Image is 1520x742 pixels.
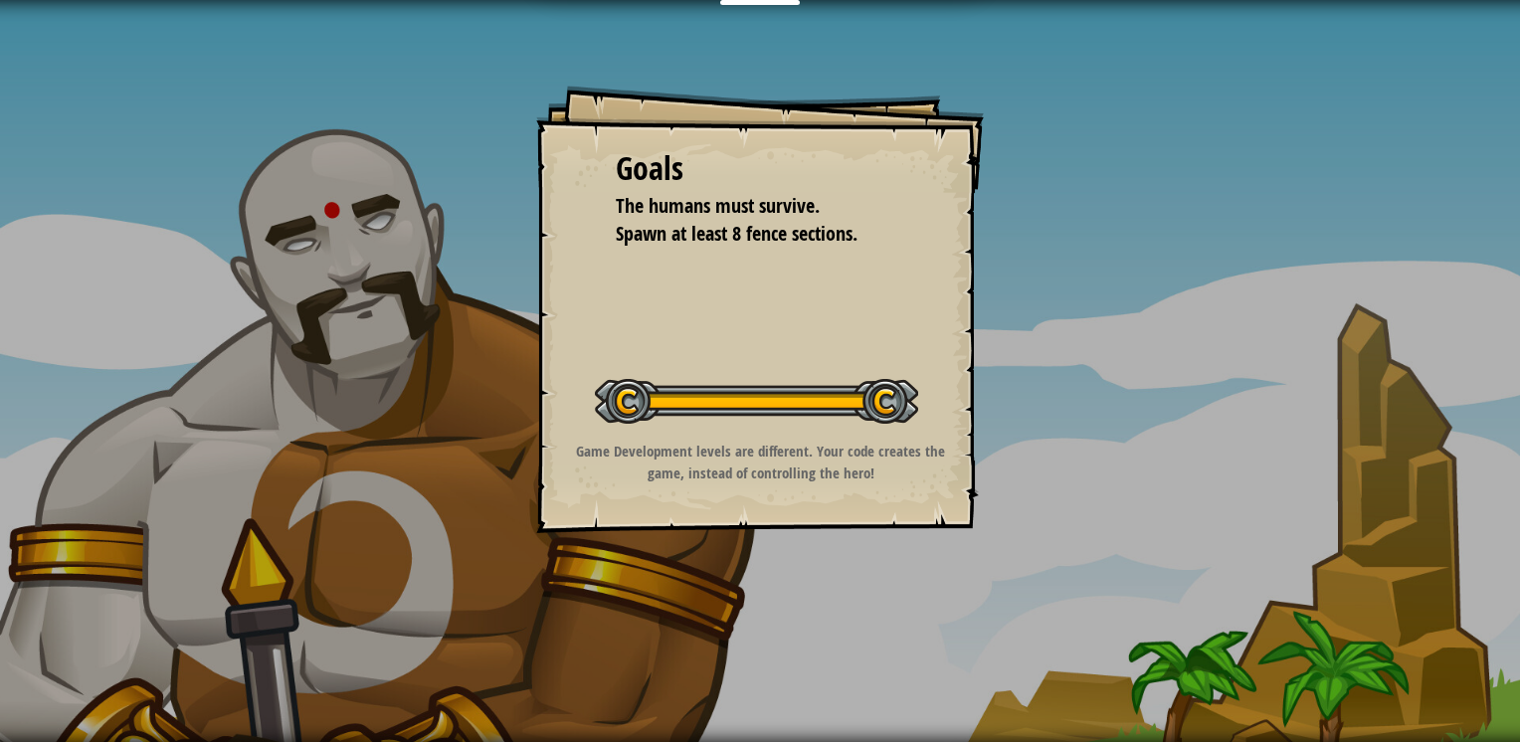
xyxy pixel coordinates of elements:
[616,146,904,192] div: Goals
[561,441,960,483] p: Game Development levels are different. Your code creates the game, instead of controlling the hero!
[616,220,857,247] span: Spawn at least 8 fence sections.
[591,192,899,221] li: The humans must survive.
[591,220,899,249] li: Spawn at least 8 fence sections.
[616,192,820,219] span: The humans must survive.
